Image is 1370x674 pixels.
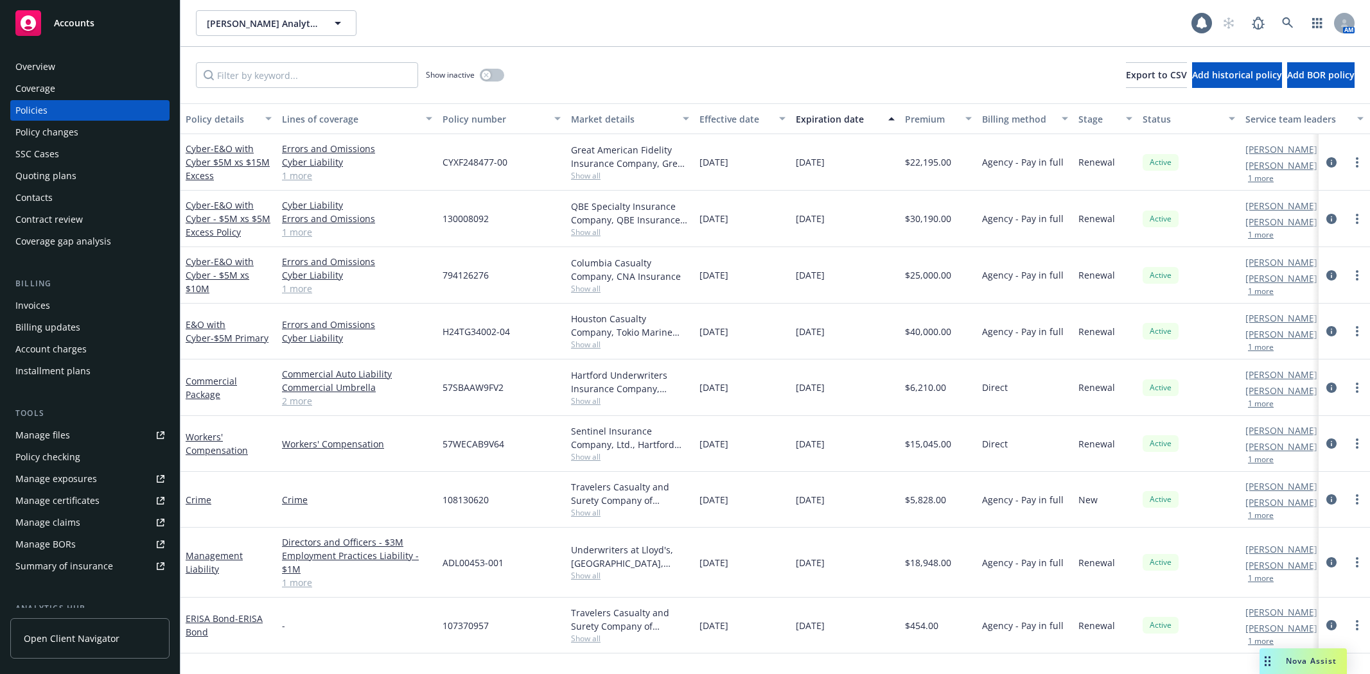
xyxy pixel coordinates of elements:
[186,612,263,638] a: ERISA Bond
[977,103,1073,134] button: Billing method
[1245,255,1317,269] a: [PERSON_NAME]
[186,431,248,456] a: Workers' Compensation
[796,155,825,169] span: [DATE]
[282,367,432,381] a: Commercial Auto Liability
[10,361,170,381] a: Installment plans
[1324,555,1339,570] a: circleInformation
[1073,103,1137,134] button: Stage
[10,144,170,164] a: SSC Cases
[186,549,243,575] a: Management Liability
[1245,215,1317,229] a: [PERSON_NAME]
[1148,325,1173,337] span: Active
[1245,159,1317,172] a: [PERSON_NAME]
[1304,10,1330,36] a: Switch app
[571,170,689,181] span: Show all
[15,317,80,338] div: Billing updates
[571,424,689,451] div: Sentinel Insurance Company, Ltd., Hartford Insurance Group
[282,549,432,576] a: Employment Practices Liability - $1M
[15,122,78,143] div: Policy changes
[186,494,211,506] a: Crime
[15,231,111,252] div: Coverage gap analysis
[1324,492,1339,507] a: circleInformation
[1148,557,1173,568] span: Active
[1245,272,1317,285] a: [PERSON_NAME]
[10,56,170,77] a: Overview
[15,78,55,99] div: Coverage
[1248,288,1274,295] button: 1 more
[282,198,432,212] a: Cyber Liability
[1248,456,1274,463] button: 1 more
[1349,268,1365,283] a: more
[566,103,694,134] button: Market details
[1245,368,1317,381] a: [PERSON_NAME]
[1148,157,1173,168] span: Active
[1148,438,1173,449] span: Active
[15,469,97,489] div: Manage exposures
[796,112,881,126] div: Expiration date
[905,619,938,632] span: $454.00
[791,103,900,134] button: Expiration date
[1245,621,1317,635] a: [PERSON_NAME]
[1349,211,1365,227] a: more
[282,255,432,268] a: Errors and Omissions
[905,325,951,338] span: $40,000.00
[1078,325,1115,338] span: Renewal
[571,570,689,581] span: Show all
[186,255,254,295] span: - E&O with Cyber - $5M xs $10M
[186,255,254,295] a: Cyber
[571,312,689,339] div: Houston Casualty Company, Tokio Marine HCC, CRC Group
[1245,311,1317,325] a: [PERSON_NAME]
[443,493,489,506] span: 108130620
[10,295,170,316] a: Invoices
[10,122,170,143] a: Policy changes
[982,268,1064,282] span: Agency - Pay in full
[796,437,825,451] span: [DATE]
[982,619,1064,632] span: Agency - Pay in full
[207,17,318,30] span: [PERSON_NAME] Analytics, Inc.
[1148,494,1173,505] span: Active
[15,100,48,121] div: Policies
[1349,380,1365,395] a: more
[1148,619,1173,631] span: Active
[1078,381,1115,394] span: Renewal
[699,325,728,338] span: [DATE]
[1349,324,1365,339] a: more
[1248,575,1274,582] button: 1 more
[905,155,951,169] span: $22,195.00
[15,490,100,511] div: Manage certificates
[982,212,1064,225] span: Agency - Pay in full
[1349,436,1365,451] a: more
[1245,327,1317,341] a: [PERSON_NAME]
[1245,10,1271,36] a: Report a Bug
[1148,270,1173,281] span: Active
[571,633,689,644] span: Show all
[1148,213,1173,225] span: Active
[796,556,825,569] span: [DATE]
[443,556,504,569] span: ADL00453-001
[186,199,270,238] a: Cyber
[443,268,489,282] span: 794126276
[15,166,76,186] div: Quoting plans
[186,318,268,344] a: E&O with Cyber
[699,268,728,282] span: [DATE]
[1137,103,1240,134] button: Status
[282,169,432,182] a: 1 more
[571,143,689,170] div: Great American Fidelity Insurance Company, Great American Insurance Group
[1324,155,1339,170] a: circleInformation
[10,490,170,511] a: Manage certificates
[186,143,270,182] span: - E&O with Cyber $5M xs $15M Excess
[796,212,825,225] span: [DATE]
[1324,268,1339,283] a: circleInformation
[1245,480,1317,493] a: [PERSON_NAME]
[282,268,432,282] a: Cyber Liability
[186,143,270,182] a: Cyber
[282,212,432,225] a: Errors and Omissions
[699,112,771,126] div: Effective date
[1245,440,1317,453] a: [PERSON_NAME]
[699,212,728,225] span: [DATE]
[282,394,432,408] a: 2 more
[186,112,258,126] div: Policy details
[796,325,825,338] span: [DATE]
[571,283,689,294] span: Show all
[1078,556,1115,569] span: Renewal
